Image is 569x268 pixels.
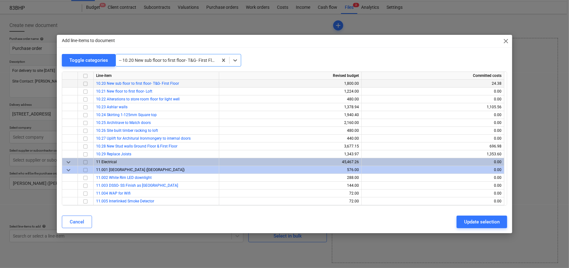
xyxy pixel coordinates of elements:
[96,105,127,109] a: 10.23 Ashlar walls
[222,158,359,166] div: 45,467.26
[96,183,178,188] span: 11.003 DSSO- SS Finish as Birchmere Road
[364,95,501,103] div: 0.00
[96,97,180,101] a: 10.22 Alterations to store room floor for light well
[364,127,501,135] div: 0.00
[96,144,177,148] a: 10.28 New Stud walls Ground Floor & First Floor
[222,88,359,95] div: 1,224.00
[364,190,501,197] div: 0.00
[96,191,131,196] a: 11.004 WAP for Wifi
[364,197,501,205] div: 0.00
[222,182,359,190] div: 144.00
[364,88,501,95] div: 0.00
[96,160,117,164] span: 11 Electrical
[94,72,219,80] div: Line-item
[222,95,359,103] div: 480.00
[222,197,359,205] div: 72.00
[364,119,501,127] div: 0.00
[222,80,359,88] div: 1,800.00
[65,158,72,166] span: keyboard_arrow_down
[364,135,501,142] div: 0.00
[222,111,359,119] div: 1,940.40
[96,199,154,203] a: 11.005 Interlinked Smoke Detector
[69,56,108,64] div: Toggle categories
[70,218,84,226] div: Cancel
[364,103,501,111] div: 1,105.56
[222,190,359,197] div: 72.00
[96,81,179,86] a: 10.20 New sub floor to first floor- T&G- First Floor
[364,166,501,174] div: 0.00
[457,216,507,228] button: Update selection
[364,150,501,158] div: 1,353.60
[364,142,501,150] div: 696.98
[96,128,158,133] a: 10.26 Site built timber racking to loft
[538,238,569,268] iframe: Chat Widget
[96,175,152,180] a: 11.002 White Rim LED downlight
[222,119,359,127] div: 2,160.00
[502,37,510,45] span: close
[96,136,191,141] a: 10.27 Uplift for Architural Ironmongery to internal doors
[222,103,359,111] div: 1,378.94
[362,72,504,80] div: Committed costs
[222,142,359,150] div: 3,677.15
[464,218,500,226] div: Update selection
[222,135,359,142] div: 440.00
[364,158,501,166] div: 0.00
[219,72,362,80] div: Revised budget
[96,113,157,117] a: 10.24 Skirting 1-125mm Square top
[96,183,178,188] a: 11.003 DSSO- SS Finish as [GEOGRAPHIC_DATA]
[96,168,185,172] span: 11.001 Entrance Hall (RDS HALL)
[222,150,359,158] div: 1,343.97
[62,216,92,228] button: Cancel
[96,121,151,125] a: 10.25 Architrave to Match doors
[96,89,152,94] a: 10.21 New floor to first floor- Loft
[222,166,359,174] div: 576.00
[62,54,116,67] button: Toggle categories
[364,80,501,88] div: 24.38
[62,37,115,44] p: Add line-items to document
[65,166,72,174] span: keyboard_arrow_down
[222,174,359,182] div: 288.00
[364,182,501,190] div: 0.00
[364,111,501,119] div: 0.00
[364,174,501,182] div: 0.00
[222,127,359,135] div: 480.00
[96,152,131,156] a: 10.29 Replace Joists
